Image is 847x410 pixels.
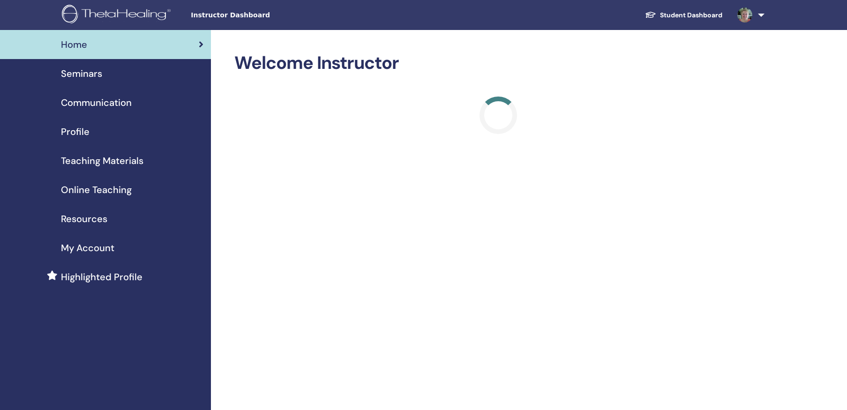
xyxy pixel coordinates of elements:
img: logo.png [62,5,174,26]
img: default.png [737,7,752,22]
span: Highlighted Profile [61,270,142,284]
span: Seminars [61,67,102,81]
span: Instructor Dashboard [191,10,331,20]
span: Home [61,37,87,52]
span: Teaching Materials [61,154,143,168]
h2: Welcome Instructor [234,52,762,74]
span: Resources [61,212,107,226]
span: Profile [61,125,90,139]
img: graduation-cap-white.svg [645,11,656,19]
span: Communication [61,96,132,110]
span: My Account [61,241,114,255]
a: Student Dashboard [637,7,730,24]
span: Online Teaching [61,183,132,197]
